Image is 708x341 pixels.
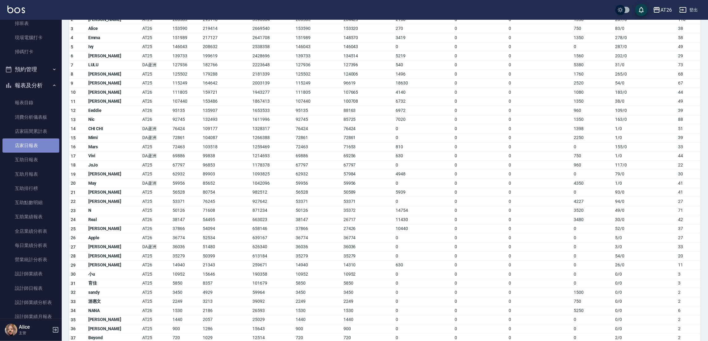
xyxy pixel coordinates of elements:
td: [PERSON_NAME] [87,70,141,79]
td: 265 / 0 [614,70,677,79]
td: 2520 [573,79,614,88]
span: 15 [71,135,76,140]
span: 4 [71,35,73,40]
td: 51 [677,124,701,134]
td: 68 [677,70,701,79]
td: 0 [507,60,572,70]
td: 0 [573,142,614,152]
td: 107440 [171,97,201,106]
span: 16 [71,144,76,149]
td: 95135 [171,106,201,115]
a: 互助點數明細 [2,195,59,210]
td: 69886 [171,151,201,161]
td: 2181339 [251,70,294,79]
td: 69256 [342,151,394,161]
td: 540 [394,60,453,70]
td: 0 [453,88,507,97]
td: 0 [507,161,572,170]
td: 0 [453,106,507,115]
td: 4350 [573,179,614,188]
td: 67 [677,79,701,88]
td: 1943277 [251,88,294,97]
span: 5 [71,44,73,49]
td: 278 / 0 [614,33,677,43]
span: 26 [71,235,76,240]
td: 1496 [394,70,453,79]
td: 49 [677,42,701,51]
td: JoJo [87,161,141,170]
td: 127936 [294,60,342,70]
td: 2669540 [251,24,294,33]
td: 163 / 0 [614,115,677,124]
td: 630 [394,151,453,161]
td: 33 [677,142,701,152]
a: 設計師業績月報表 [2,310,59,324]
span: 3 [71,26,73,31]
td: 109177 [201,124,251,134]
span: 7 [71,63,73,68]
td: AT25 [141,42,171,51]
td: 115249 [171,79,201,88]
td: 0 [507,115,572,124]
a: 互助日報表 [2,153,59,167]
td: 22 [677,161,701,170]
td: AT26 [141,24,171,33]
td: 1266388 [251,133,294,142]
td: 103518 [201,142,251,152]
td: 159721 [201,88,251,97]
td: 39 [677,106,701,115]
td: 41 [677,179,701,188]
td: [PERSON_NAME] [87,79,141,88]
td: 92745 [294,115,342,124]
td: 76424 [294,124,342,134]
a: 營業統計分析表 [2,253,59,267]
td: 0 [507,42,572,51]
h5: Alice [19,324,50,330]
td: 0 [394,124,453,134]
td: 127396 [342,60,394,70]
td: 0 [453,70,507,79]
td: 1398 [573,124,614,134]
td: 135907 [201,106,251,115]
td: 960 [573,106,614,115]
td: 0 [394,179,453,188]
span: 27 [71,244,76,249]
td: 38 / 0 [614,97,677,106]
a: 互助業績報表 [2,210,59,224]
td: 2223648 [251,60,294,70]
td: 146043 [171,42,201,51]
span: 8 [71,72,73,76]
td: CHI CHI [87,124,141,134]
td: AT25 [141,51,171,61]
td: Vivi [87,151,141,161]
td: 62932 [294,170,342,179]
td: 287 / 0 [614,42,677,51]
a: 店家區間累計表 [2,124,59,138]
td: 2250 [573,133,614,142]
td: May [87,179,141,188]
td: 1214693 [251,151,294,161]
td: 0 [453,42,507,51]
td: 146043 [294,42,342,51]
td: 44 [677,88,701,97]
td: 29 [677,51,701,61]
td: Mimi [87,133,141,142]
td: 107440 [294,97,342,106]
td: DA蘆洲 [141,151,171,161]
td: 100708 [342,97,394,106]
span: 32 [71,290,76,295]
td: 111805 [171,88,201,97]
span: 31 [71,281,76,286]
a: 設計師業績表 [2,267,59,281]
td: 750 [573,151,614,161]
span: 30 [71,272,76,277]
td: 0 [507,70,572,79]
td: 85652 [201,179,251,188]
button: 報表及分析 [2,77,59,93]
td: 1611996 [251,115,294,124]
div: AT26 [660,6,672,14]
td: 151989 [171,33,201,43]
td: 1 / 0 [614,124,677,134]
td: 85725 [342,115,394,124]
span: 12 [71,108,76,113]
